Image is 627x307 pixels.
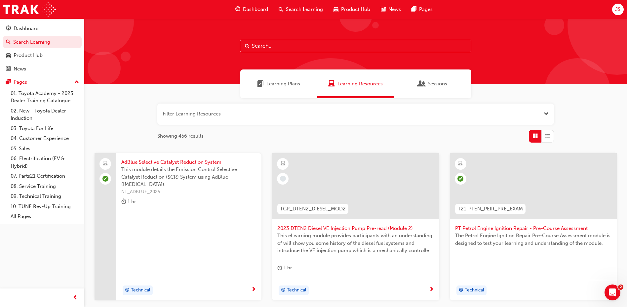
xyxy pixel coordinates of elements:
a: 04. Customer Experience [8,133,82,144]
span: JS [615,6,620,13]
button: Open the filter [544,110,549,118]
span: Technical [465,286,484,294]
span: TGP_DTEN2_DIESEL_MOD2 [280,205,346,213]
span: pages-icon [6,79,11,85]
img: Trak [3,2,56,17]
a: T21-PTEN_PEIR_PRE_EXAMPT Petrol Engine Ignition Repair - Pre-Course AssessmentThe Petrol Engine I... [450,153,617,301]
span: Sessions [418,80,425,88]
span: target-icon [459,286,463,295]
span: learningResourceType_ELEARNING-icon [281,159,285,168]
span: Learning Resources [337,80,383,88]
span: T21-PTEN_PEIR_PRE_EXAM [458,205,523,213]
div: Dashboard [14,25,39,32]
span: Learning Plans [257,80,264,88]
span: Showing 456 results [157,132,204,140]
span: 2023 DTEN2 Diesel VE Injection Pump Pre-read (Module 2) [277,225,434,232]
a: Product Hub [3,49,82,62]
span: prev-icon [73,294,78,302]
button: Pages [3,76,82,88]
a: 02. New - Toyota Dealer Induction [8,106,82,123]
div: Pages [14,78,27,86]
span: guage-icon [235,5,240,14]
button: DashboardSearch LearningProduct HubNews [3,21,82,76]
span: AdBlue Selective Catalyst Reduction System [121,158,256,166]
a: 06. Electrification (EV & Hybrid) [8,153,82,171]
span: pages-icon [411,5,416,14]
div: 1 hr [277,264,292,272]
span: List [545,132,550,140]
span: duration-icon [121,197,126,206]
span: Technical [131,286,150,294]
span: News [388,6,401,13]
a: Learning ResourcesLearning Resources [317,69,394,98]
span: learningResourceType_ELEARNING-icon [458,159,463,168]
a: Search Learning [3,36,82,48]
span: NT_ADBLUE_2025 [121,188,256,196]
span: search-icon [279,5,283,14]
input: Search... [240,40,471,52]
span: This module details the Emission Control Selective Catalyst Reduction (SCR) System using AdBlue (... [121,166,256,188]
a: All Pages [8,211,82,222]
span: next-icon [251,287,256,293]
a: AdBlue Selective Catalyst Reduction SystemThis module details the Emission Control Selective Cata... [95,153,261,301]
span: duration-icon [277,264,282,272]
a: 10. TUNE Rev-Up Training [8,201,82,212]
span: Learning Resources [328,80,335,88]
div: 1 hr [121,197,136,206]
span: search-icon [6,39,11,45]
span: learningRecordVerb_PASS-icon [102,176,108,182]
span: Search [245,42,250,50]
span: 2 [618,285,623,290]
a: 01. Toyota Academy - 2025 Dealer Training Catalogue [8,88,82,106]
a: pages-iconPages [406,3,438,16]
a: 05. Sales [8,144,82,154]
span: The Petrol Engine Ignition Repair Pre-Course Assessment module is designed to test your learning ... [455,232,611,247]
div: Product Hub [14,52,43,59]
a: 08. Service Training [8,181,82,192]
span: up-icon [74,78,79,87]
a: TGP_DTEN2_DIESEL_MOD22023 DTEN2 Diesel VE Injection Pump Pre-read (Module 2)This eLearning module... [272,153,439,301]
span: Technical [287,286,306,294]
a: guage-iconDashboard [230,3,273,16]
span: car-icon [6,53,11,59]
span: next-icon [429,287,434,293]
span: PT Petrol Engine Ignition Repair - Pre-Course Assessment [455,225,611,232]
iframe: Intercom live chat [605,285,620,300]
span: laptop-icon [103,159,108,168]
button: JS [612,4,624,15]
a: 09. Technical Training [8,191,82,201]
span: Learning Plans [266,80,300,88]
span: learningRecordVerb_PASS-icon [457,176,463,182]
span: Product Hub [341,6,370,13]
a: news-iconNews [375,3,406,16]
span: Pages [419,6,433,13]
span: news-icon [381,5,386,14]
span: Search Learning [286,6,323,13]
span: learningRecordVerb_NONE-icon [280,176,286,182]
span: target-icon [125,286,130,295]
a: Dashboard [3,22,82,35]
span: Sessions [428,80,447,88]
a: 03. Toyota For Life [8,123,82,134]
span: news-icon [6,66,11,72]
div: News [14,65,26,73]
a: SessionsSessions [394,69,471,98]
a: search-iconSearch Learning [273,3,328,16]
span: car-icon [333,5,338,14]
span: Grid [533,132,538,140]
span: guage-icon [6,26,11,32]
span: target-icon [281,286,286,295]
a: car-iconProduct Hub [328,3,375,16]
span: This eLearning module provides participants with an understanding of will show you some history o... [277,232,434,254]
span: Dashboard [243,6,268,13]
a: News [3,63,82,75]
a: Learning PlansLearning Plans [240,69,317,98]
a: 07. Parts21 Certification [8,171,82,181]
